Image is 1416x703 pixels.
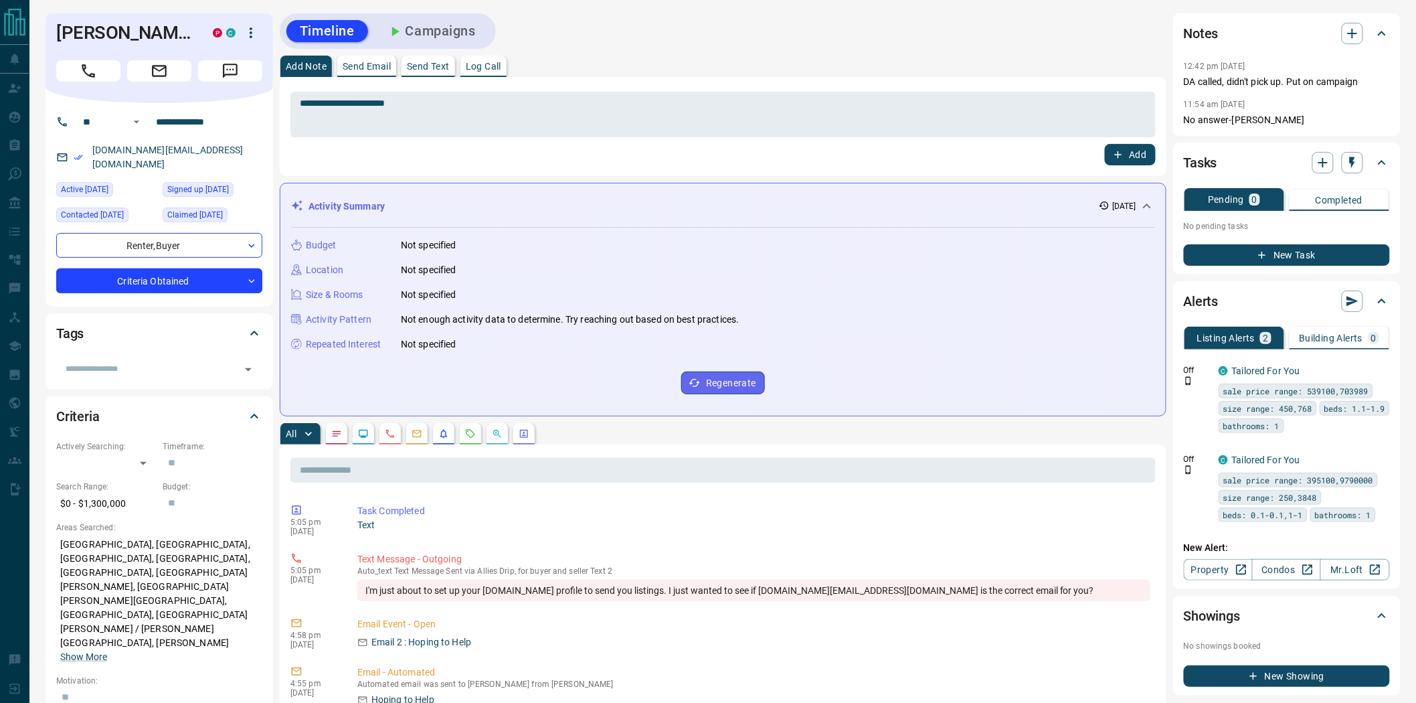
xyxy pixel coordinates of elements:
[1232,455,1300,465] a: Tailored For You
[306,288,363,302] p: Size & Rooms
[286,62,327,71] p: Add Note
[1316,196,1363,205] p: Completed
[1184,640,1390,652] p: No showings booked
[357,666,1150,680] p: Email - Automated
[1184,541,1390,555] p: New Alert:
[1184,147,1390,179] div: Tasks
[226,28,236,37] div: condos.ca
[128,114,145,130] button: Open
[1184,75,1390,89] p: DA called, didn't pick up. Put on campaign
[74,153,83,162] svg: Email Verified
[290,566,337,575] p: 5:05 pm
[1223,473,1373,487] span: sale price range: 395100,9790000
[1184,453,1211,465] p: Off
[412,428,422,439] svg: Emails
[1184,23,1219,44] h2: Notes
[290,527,337,536] p: [DATE]
[1112,200,1136,212] p: [DATE]
[163,441,262,453] p: Timeframe:
[1184,244,1390,266] button: New Task
[56,323,84,344] h2: Tags
[1252,559,1321,580] a: Condos
[401,238,456,252] p: Not specified
[1219,455,1228,465] div: condos.ca
[1315,508,1371,522] span: bathrooms: 1
[1320,559,1389,580] a: Mr.Loft
[163,208,262,226] div: Tue Mar 22 2022
[167,183,229,196] span: Signed up [DATE]
[1219,366,1228,376] div: condos.ca
[306,337,381,351] p: Repeated Interest
[1184,216,1390,236] p: No pending tasks
[357,580,1150,601] div: I'm just about to set up your [DOMAIN_NAME] profile to send you listings. I just wanted to see if...
[1223,508,1303,522] span: beds: 0.1-0.1,1-1
[127,60,191,82] span: Email
[167,208,223,222] span: Claimed [DATE]
[56,60,120,82] span: Call
[1324,402,1385,415] span: beds: 1.1-1.9
[163,481,262,493] p: Budget:
[56,441,156,453] p: Actively Searching:
[401,313,739,327] p: Not enough activity data to determine. Try reaching out based on best practices.
[56,481,156,493] p: Search Range:
[438,428,449,439] svg: Listing Alerts
[56,317,262,349] div: Tags
[1223,491,1317,504] span: size range: 250,3848
[56,675,262,687] p: Motivation:
[1184,100,1245,109] p: 11:54 am [DATE]
[56,406,100,427] h2: Criteria
[492,428,503,439] svg: Opportunities
[290,575,337,584] p: [DATE]
[291,194,1155,219] div: Activity Summary[DATE]
[1223,402,1312,415] span: size range: 450,768
[466,62,501,71] p: Log Call
[1184,113,1390,127] p: No answer-[PERSON_NAME]
[1184,285,1390,317] div: Alerts
[401,263,456,277] p: Not specified
[56,208,156,226] div: Fri Aug 08 2025
[358,428,369,439] svg: Lead Browsing Activity
[357,680,1150,689] p: Automated email was sent to [PERSON_NAME] from [PERSON_NAME]
[1184,17,1390,50] div: Notes
[56,182,156,201] div: Wed Jul 30 2025
[61,183,108,196] span: Active [DATE]
[401,288,456,302] p: Not specified
[1184,291,1219,312] h2: Alerts
[331,428,342,439] svg: Notes
[1232,366,1300,376] a: Tailored For You
[56,22,193,44] h1: [PERSON_NAME]
[92,145,244,169] a: [DOMAIN_NAME][EMAIL_ADDRESS][DOMAIN_NAME]
[1184,465,1193,475] svg: Push Notification Only
[56,493,156,515] p: $0 - $1,300,000
[198,60,262,82] span: Message
[1184,666,1390,687] button: New Showing
[1263,333,1268,343] p: 2
[1184,152,1217,173] h2: Tasks
[239,360,258,379] button: Open
[213,28,222,37] div: property.ca
[306,238,337,252] p: Budget
[357,518,1150,532] p: Text
[371,635,471,649] p: Email 2 : Hoping to Help
[1197,333,1255,343] p: Listing Alerts
[357,552,1150,566] p: Text Message - Outgoing
[56,268,262,293] div: Criteria Obtained
[357,504,1150,518] p: Task Completed
[60,650,107,664] button: Show More
[519,428,529,439] svg: Agent Actions
[1223,419,1279,433] span: bathrooms: 1
[1300,333,1363,343] p: Building Alerts
[1252,195,1257,204] p: 0
[308,200,385,214] p: Activity Summary
[286,20,368,42] button: Timeline
[1208,195,1244,204] p: Pending
[1184,62,1245,71] p: 12:42 pm [DATE]
[56,522,262,534] p: Areas Searched:
[357,617,1150,631] p: Email Event - Open
[357,566,392,576] span: auto_text
[286,429,296,439] p: All
[1105,144,1156,165] button: Add
[290,518,337,527] p: 5:05 pm
[1371,333,1377,343] p: 0
[681,372,765,394] button: Regenerate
